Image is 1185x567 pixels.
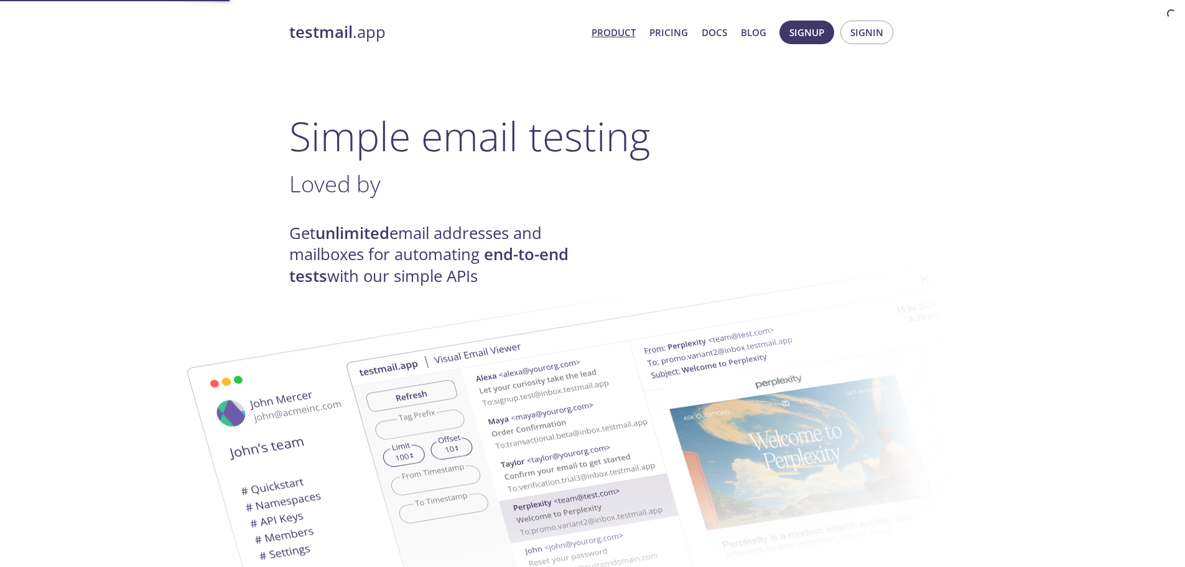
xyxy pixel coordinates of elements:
[789,24,824,40] span: Signup
[289,243,569,286] strong: end-to-end tests
[850,24,883,40] span: Signin
[289,22,582,43] a: testmail.app
[649,24,688,40] a: Pricing
[289,112,896,160] h1: Simple email testing
[702,24,727,40] a: Docs
[315,222,389,244] strong: unlimited
[289,223,593,287] h4: Get email addresses and mailboxes for automating with our simple APIs
[779,21,834,44] button: Signup
[840,21,893,44] button: Signin
[592,24,636,40] a: Product
[289,21,353,43] strong: testmail
[289,168,381,199] span: Loved by
[741,24,766,40] a: Blog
